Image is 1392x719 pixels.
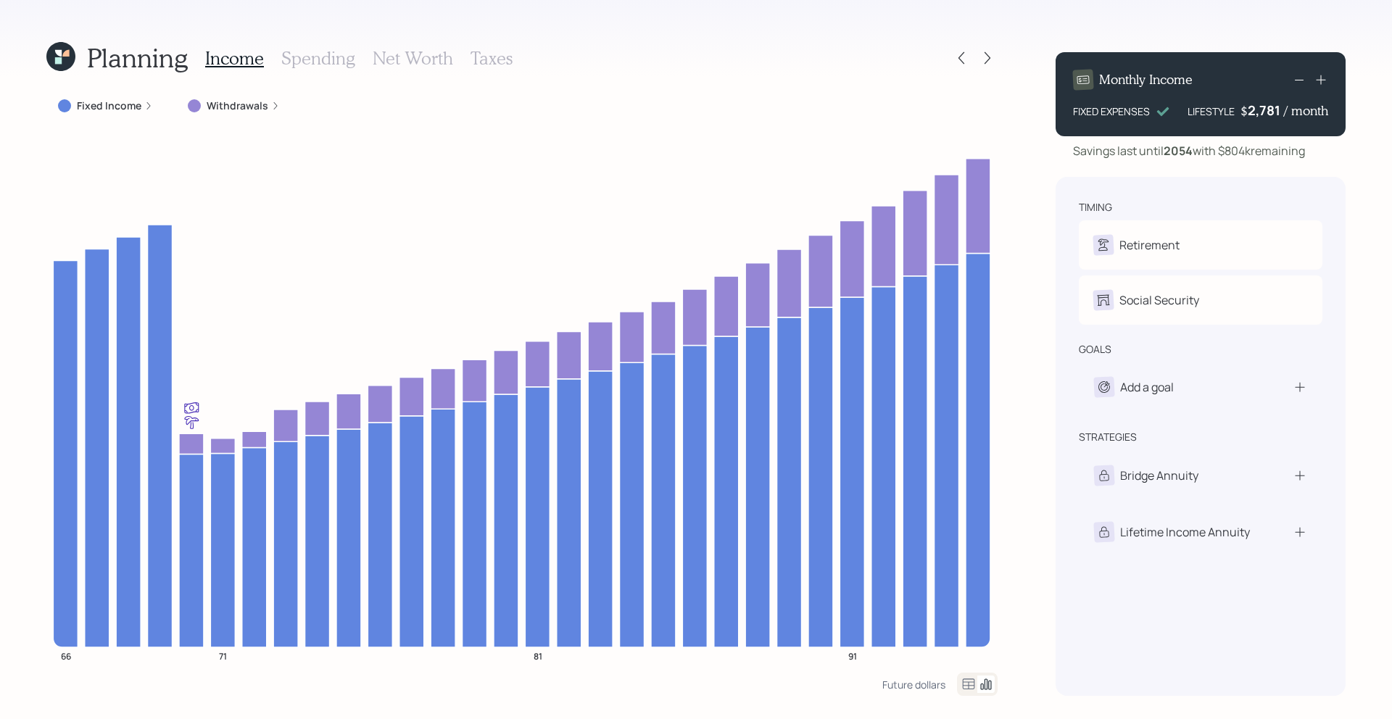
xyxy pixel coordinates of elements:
[1079,430,1137,444] div: strategies
[882,678,945,691] div: Future dollars
[77,99,141,113] label: Fixed Income
[1188,104,1235,119] div: LIFESTYLE
[1284,103,1328,119] h4: / month
[1119,236,1180,254] div: Retirement
[281,48,355,69] h3: Spending
[1079,200,1112,215] div: timing
[1073,104,1150,119] div: FIXED EXPENSES
[848,649,857,662] tspan: 91
[1073,142,1305,159] div: Savings last until with $804k remaining
[1164,143,1193,159] b: 2054
[534,649,542,662] tspan: 81
[207,99,268,113] label: Withdrawals
[1099,72,1193,88] h4: Monthly Income
[61,649,71,662] tspan: 66
[205,48,264,69] h3: Income
[1119,291,1199,309] div: Social Security
[373,48,453,69] h3: Net Worth
[1120,378,1174,396] div: Add a goal
[1120,523,1250,541] div: Lifetime Income Annuity
[1240,103,1248,119] h4: $
[1248,101,1284,119] div: 2,781
[87,42,188,73] h1: Planning
[1079,342,1111,357] div: goals
[219,649,227,662] tspan: 71
[471,48,513,69] h3: Taxes
[1120,467,1198,484] div: Bridge Annuity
